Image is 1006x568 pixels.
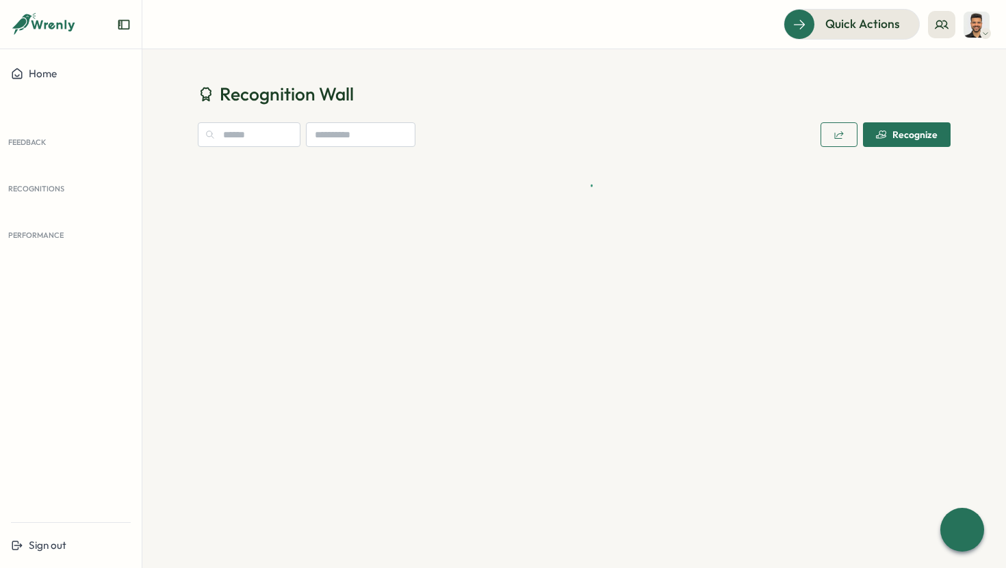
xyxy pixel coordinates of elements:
[876,129,938,140] div: Recognize
[863,122,951,147] button: Recognize
[117,18,131,31] button: Expand sidebar
[220,82,354,106] span: Recognition Wall
[29,67,57,80] span: Home
[964,12,990,38] img: Sagar Verma
[784,9,920,39] button: Quick Actions
[825,15,900,33] span: Quick Actions
[29,539,66,552] span: Sign out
